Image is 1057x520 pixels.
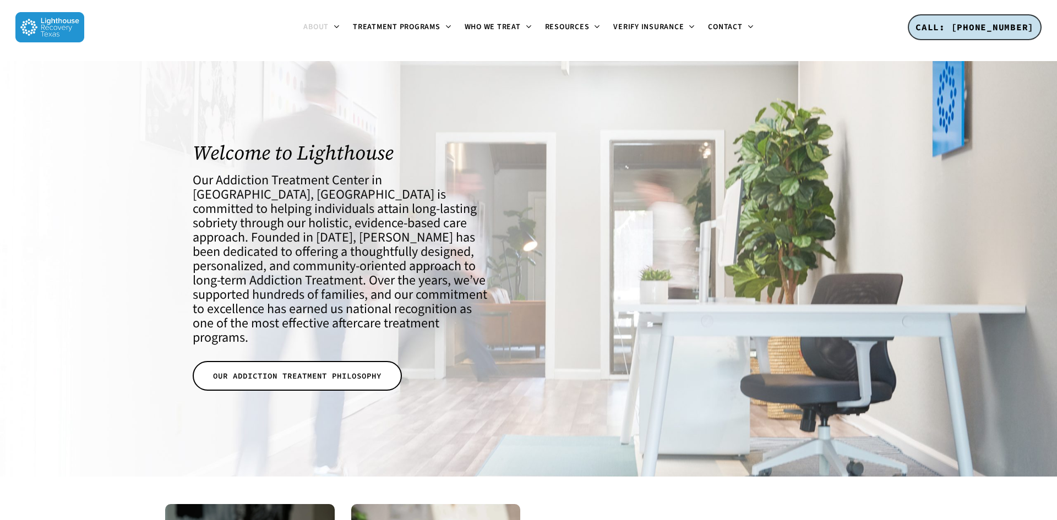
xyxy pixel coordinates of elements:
[701,23,760,32] a: Contact
[297,23,346,32] a: About
[193,141,494,164] h1: Welcome to Lighthouse
[213,370,382,381] span: OUR ADDICTION TREATMENT PHILOSOPHY
[193,361,402,391] a: OUR ADDICTION TREATMENT PHILOSOPHY
[346,23,458,32] a: Treatment Programs
[607,23,701,32] a: Verify Insurance
[538,23,607,32] a: Resources
[193,173,494,345] h4: Our Addiction Treatment Center in [GEOGRAPHIC_DATA], [GEOGRAPHIC_DATA] is committed to helping in...
[353,21,440,32] span: Treatment Programs
[465,21,521,32] span: Who We Treat
[916,21,1034,32] span: CALL: [PHONE_NUMBER]
[545,21,590,32] span: Resources
[613,21,684,32] span: Verify Insurance
[458,23,538,32] a: Who We Treat
[708,21,742,32] span: Contact
[303,21,329,32] span: About
[908,14,1042,41] a: CALL: [PHONE_NUMBER]
[15,12,84,42] img: Lighthouse Recovery Texas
